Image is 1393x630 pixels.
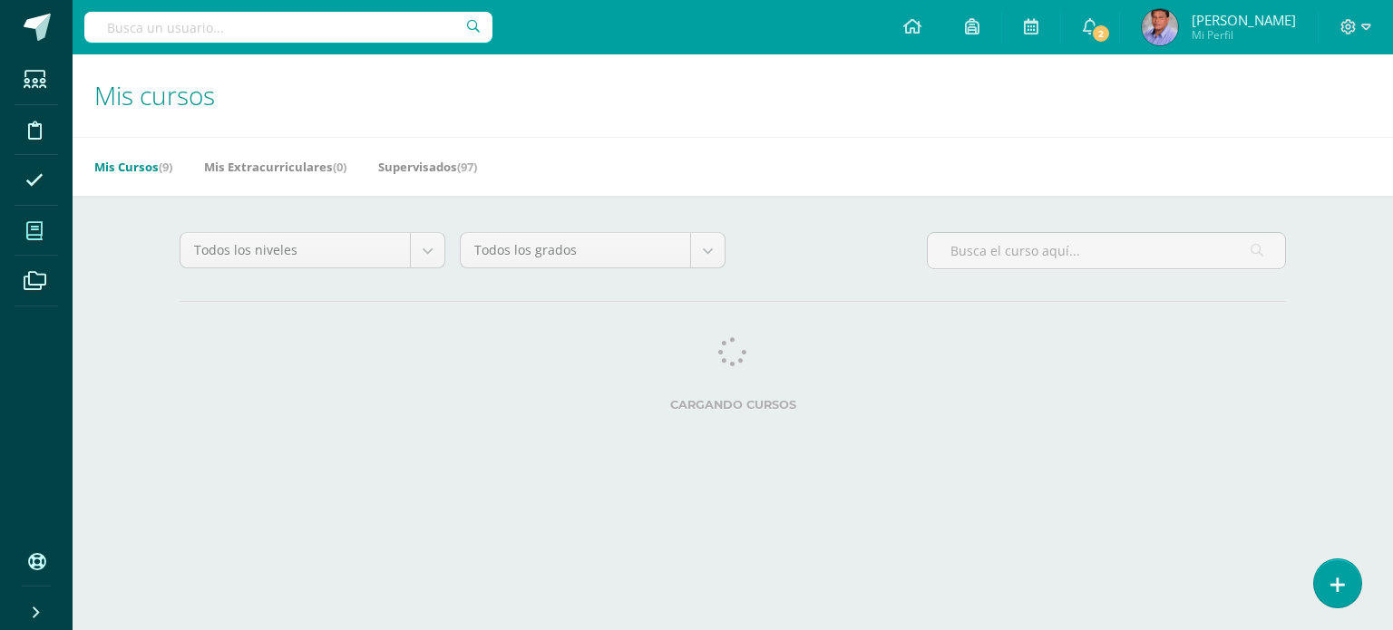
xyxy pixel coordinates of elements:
span: (9) [159,159,172,175]
span: [PERSON_NAME] [1192,11,1296,29]
span: 2 [1090,24,1110,44]
input: Busca un usuario... [84,12,492,43]
span: (97) [457,159,477,175]
input: Busca el curso aquí... [928,233,1285,268]
a: Mis Cursos(9) [94,152,172,181]
a: Todos los niveles [180,233,444,267]
a: Mis Extracurriculares(0) [204,152,346,181]
span: Todos los grados [474,233,677,267]
a: Todos los grados [461,233,725,267]
span: (0) [333,159,346,175]
span: Todos los niveles [194,233,396,267]
label: Cargando cursos [180,398,1286,412]
span: Mi Perfil [1192,27,1296,43]
span: Mis cursos [94,78,215,112]
a: Supervisados(97) [378,152,477,181]
img: 92459bc38e4c31e424b558ad48554e40.png [1142,9,1178,45]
